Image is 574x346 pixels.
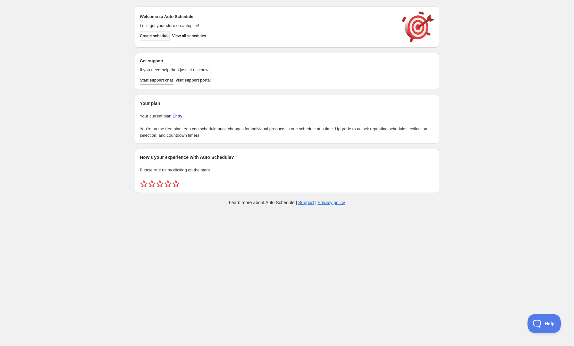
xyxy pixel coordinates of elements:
[140,78,173,83] span: Start support chat
[318,200,345,205] a: Privacy policy
[175,78,211,83] span: Visit support portal
[175,76,211,85] a: Visit support portal
[140,31,170,40] button: Create schedule
[140,154,434,160] h2: How's your experience with Auto Schedule?
[229,199,345,206] p: Learn more about Auto Schedule | |
[140,13,396,20] h2: Welcome to Auto Schedule
[140,22,396,29] p: Let's get your store on autopilot!
[140,67,396,73] p: If you need help then just let us know!
[140,126,434,139] p: You're on the free plan. You can schedule price changes for individual products in one schedule a...
[298,200,314,205] a: Support
[172,31,206,40] button: View all schedules
[140,113,434,119] p: Your current plan:
[528,314,561,333] iframe: Toggle Customer Support
[140,76,173,85] a: Start support chat
[140,58,396,64] h2: Get support
[172,33,206,39] span: View all schedules
[140,100,434,107] h2: Your plan
[140,167,434,173] p: Please rate us by clicking on the stars
[173,114,182,118] a: Entry
[140,33,170,39] span: Create schedule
